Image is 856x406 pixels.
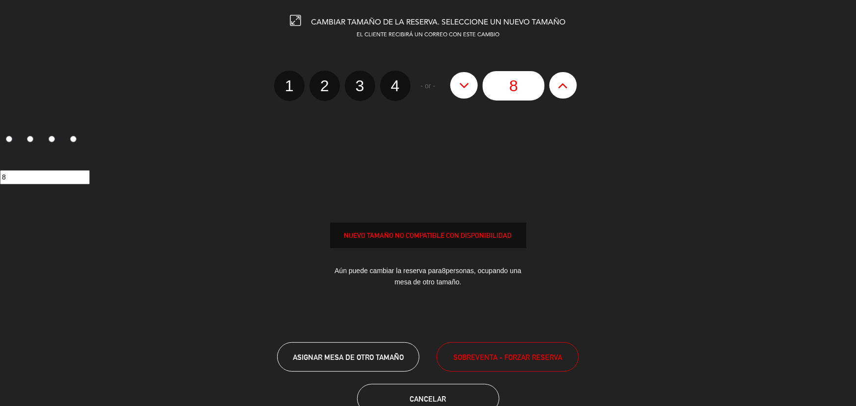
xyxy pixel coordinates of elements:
[27,136,33,142] input: 2
[6,136,12,142] input: 1
[357,32,499,38] span: EL CLIENTE RECIBIRÁ UN CORREO CON ESTE CAMBIO
[437,342,579,372] button: SOBREVENTA - FORZAR RESERVA
[453,352,562,363] span: SOBREVENTA - FORZAR RESERVA
[330,258,526,295] div: Aún puede cambiar la reserva para personas, ocupando una mesa de otro tamaño.
[293,353,404,361] span: ASIGNAR MESA DE OTRO TAMAÑO
[70,136,77,142] input: 4
[43,132,65,149] label: 3
[64,132,86,149] label: 4
[345,71,375,101] label: 3
[49,136,55,142] input: 3
[274,71,305,101] label: 1
[380,71,411,101] label: 4
[22,132,43,149] label: 2
[410,395,446,403] span: Cancelar
[310,71,340,101] label: 2
[277,342,419,372] button: ASIGNAR MESA DE OTRO TAMAÑO
[311,19,566,26] span: CAMBIAR TAMAÑO DE LA RESERVA. SELECCIONE UN NUEVO TAMAÑO
[421,80,436,92] span: - or -
[442,267,446,275] span: 8
[331,230,526,241] div: NUEVO TAMAÑO NO COMPATIBLE CON DISPONIBILIDAD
